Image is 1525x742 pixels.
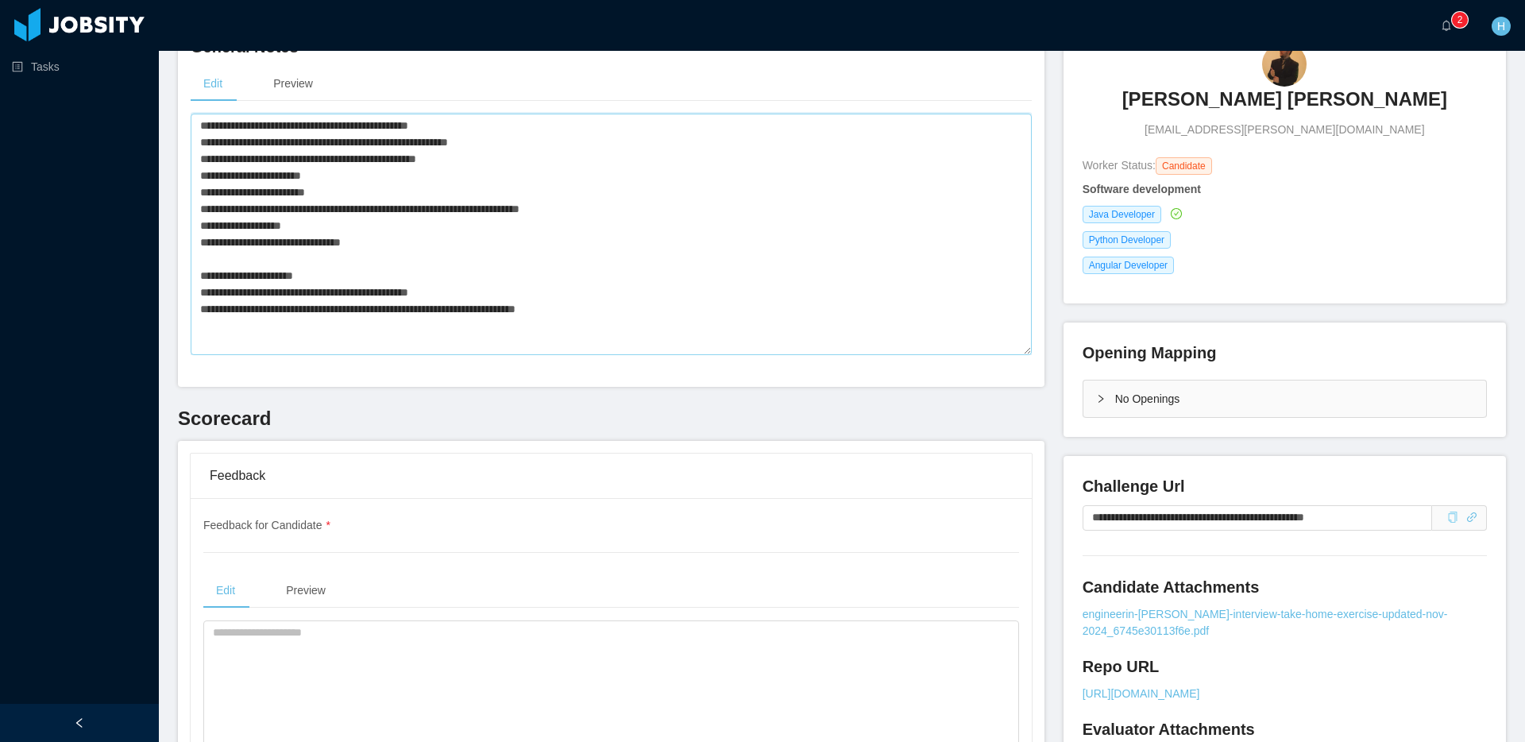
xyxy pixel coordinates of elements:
[191,66,235,102] div: Edit
[1096,394,1106,404] i: icon: right
[273,573,338,609] div: Preview
[1171,208,1182,219] i: icon: check-circle
[1083,257,1174,274] span: Angular Developer
[1262,42,1307,87] img: 8b8dc54d-342a-493a-aa26-cc026458685f_672160e2e2aec-90w.png
[1452,12,1468,28] sup: 2
[1083,718,1487,740] h4: Evaluator Attachments
[1497,17,1505,36] span: H
[1083,576,1487,598] h4: Candidate Attachments
[178,406,1044,431] h3: Scorecard
[1441,20,1452,31] i: icon: bell
[1083,475,1487,497] h4: Challenge Url
[1447,509,1458,526] div: Copy
[1083,183,1201,195] strong: Software development
[203,519,330,531] span: Feedback for Candidate
[1168,207,1182,220] a: icon: check-circle
[1447,512,1458,523] i: icon: copy
[1083,231,1171,249] span: Python Developer
[1083,342,1217,364] h4: Opening Mapping
[1083,159,1156,172] span: Worker Status:
[261,66,326,102] div: Preview
[1083,206,1161,223] span: Java Developer
[1145,122,1424,138] span: [EMAIL_ADDRESS][PERSON_NAME][DOMAIN_NAME]
[210,454,1013,498] div: Feedback
[1466,511,1477,524] a: icon: link
[1466,512,1477,523] i: icon: link
[1083,381,1486,417] div: icon: rightNo Openings
[1122,87,1447,112] h3: [PERSON_NAME] [PERSON_NAME]
[1083,686,1487,702] a: [URL][DOMAIN_NAME]
[1156,157,1212,175] span: Candidate
[203,573,248,609] div: Edit
[1122,87,1447,122] a: [PERSON_NAME] [PERSON_NAME]
[12,51,146,83] a: icon: profileTasks
[1457,12,1463,28] p: 2
[1083,606,1487,640] a: engineerin-[PERSON_NAME]-interview-take-home-exercise-updated-nov-2024_6745e30113f6e.pdf
[1083,655,1487,678] h4: Repo URL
